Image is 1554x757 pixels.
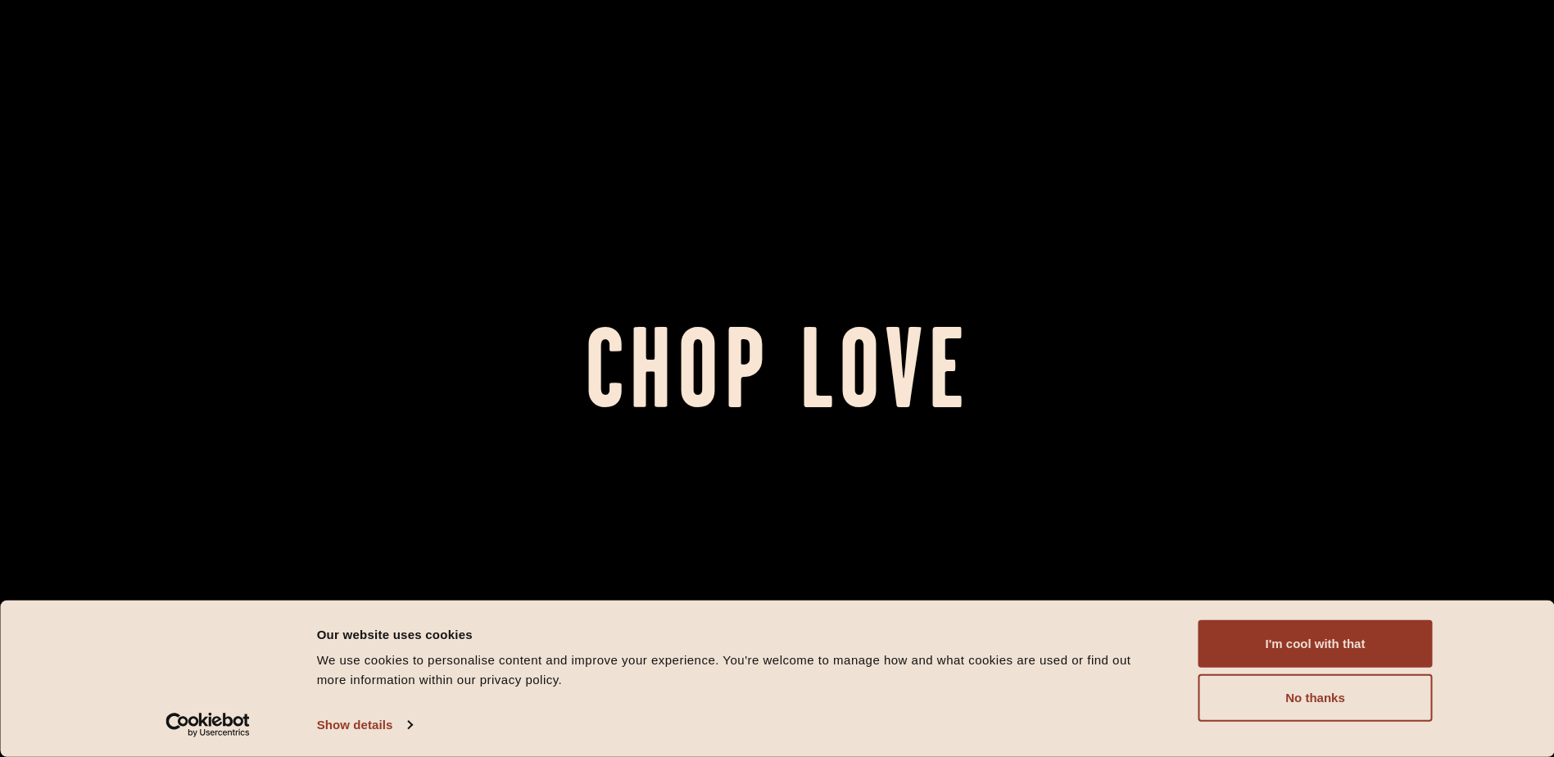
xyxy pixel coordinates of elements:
[1198,620,1433,668] button: I'm cool with that
[317,624,1162,644] div: Our website uses cookies
[317,713,412,737] a: Show details
[1198,674,1433,722] button: No thanks
[136,713,279,737] a: Usercentrics Cookiebot - opens in a new window
[317,650,1162,690] div: We use cookies to personalise content and improve your experience. You're welcome to manage how a...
